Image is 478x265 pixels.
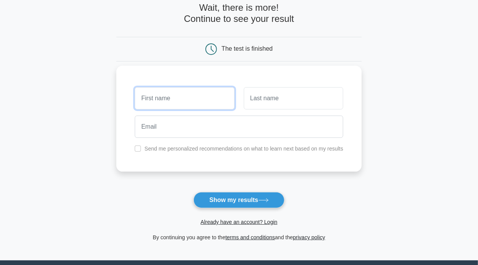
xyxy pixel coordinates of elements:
a: terms and conditions [225,234,275,240]
input: Email [135,116,343,138]
a: privacy policy [293,234,325,240]
button: Show my results [194,192,284,208]
h4: Wait, there is more! Continue to see your result [116,2,362,25]
input: Last name [244,87,343,109]
div: By continuing you agree to the and the [112,233,366,242]
a: Already have an account? Login [200,219,277,225]
label: Send me personalized recommendations on what to learn next based on my results [144,146,343,152]
div: The test is finished [222,45,273,52]
input: First name [135,87,234,109]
